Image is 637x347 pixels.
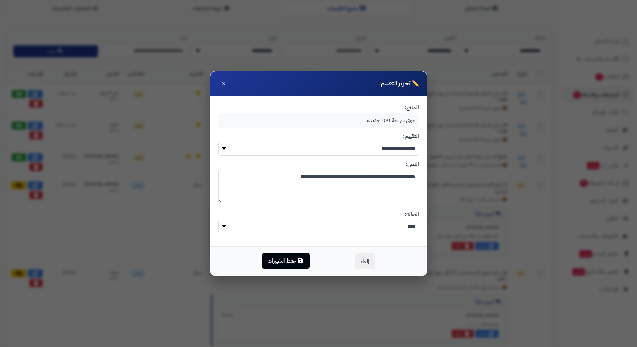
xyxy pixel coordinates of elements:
[218,161,419,168] label: النص:
[218,113,419,128] div: جوي شريحة 100جديدة
[218,210,419,218] label: الحالة:
[381,79,419,88] h4: ✏️ تحرير التقييم
[355,253,375,269] button: إلغاء
[262,253,310,269] button: حفظ التغييرات
[218,133,419,140] label: التقييم:
[218,104,419,112] label: المنتج:
[218,78,229,89] button: ×
[221,78,226,89] span: ×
